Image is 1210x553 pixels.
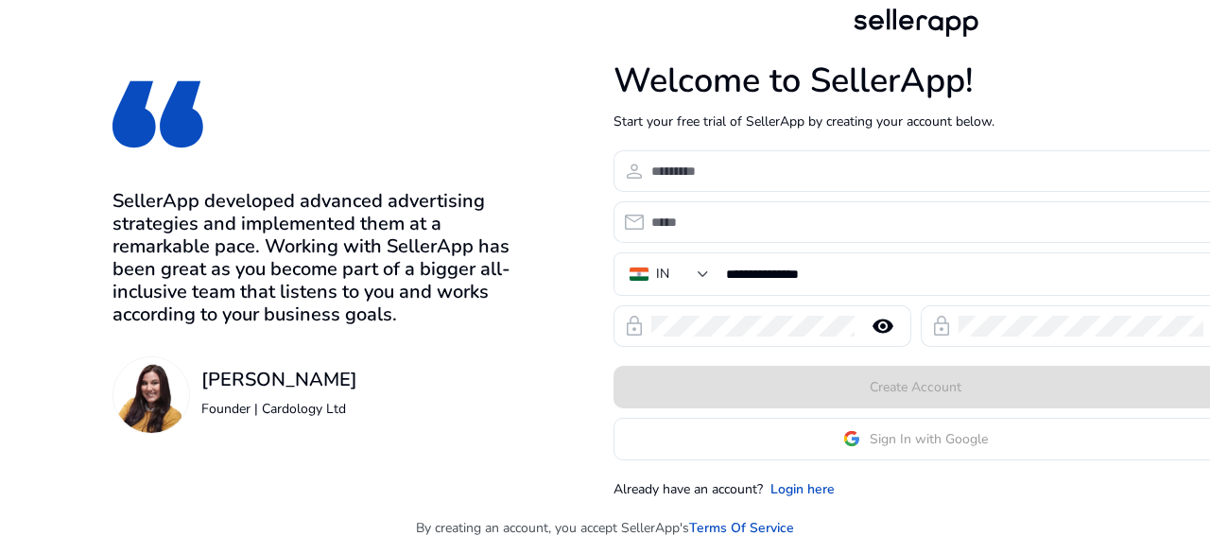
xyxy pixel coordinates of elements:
[623,160,646,182] span: person
[656,264,669,285] div: IN
[860,315,906,337] mat-icon: remove_red_eye
[689,518,794,538] a: Terms Of Service
[623,315,646,337] span: lock
[112,190,516,326] h3: SellerApp developed advanced advertising strategies and implemented them at a remarkable pace. Wo...
[201,369,357,391] h3: [PERSON_NAME]
[623,211,646,233] span: email
[770,479,835,499] a: Login here
[201,399,357,419] p: Founder | Cardology Ltd
[930,315,953,337] span: lock
[614,479,763,499] p: Already have an account?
